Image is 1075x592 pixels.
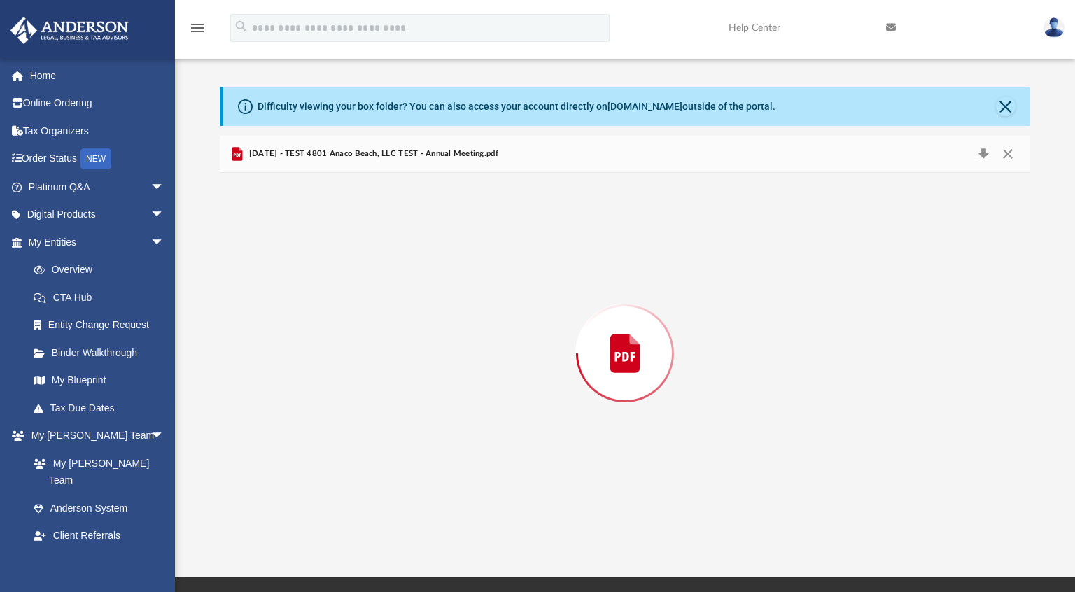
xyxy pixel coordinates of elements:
span: arrow_drop_down [150,228,178,257]
a: Overview [20,256,185,284]
a: My [PERSON_NAME] Team [20,449,171,494]
i: search [234,19,249,34]
div: Difficulty viewing your box folder? You can also access your account directly on outside of the p... [258,99,775,114]
div: Preview [220,136,1030,534]
a: Tax Due Dates [20,394,185,422]
a: menu [189,27,206,36]
button: Close [996,97,1016,116]
button: Close [995,144,1020,164]
a: Digital Productsarrow_drop_down [10,201,185,229]
img: User Pic [1044,17,1065,38]
a: Platinum Q&Aarrow_drop_down [10,173,185,201]
a: Home [10,62,185,90]
a: Client Referrals [20,522,178,550]
a: Order StatusNEW [10,145,185,174]
a: My Blueprint [20,367,178,395]
a: CTA Hub [20,283,185,311]
i: menu [189,20,206,36]
a: My [PERSON_NAME] Teamarrow_drop_down [10,422,178,450]
span: arrow_drop_down [150,173,178,202]
div: NEW [80,148,111,169]
a: Online Ordering [10,90,185,118]
a: Tax Organizers [10,117,185,145]
span: arrow_drop_down [150,422,178,451]
a: Anderson System [20,494,178,522]
button: Download [971,144,996,164]
a: [DOMAIN_NAME] [607,101,682,112]
span: arrow_drop_down [150,201,178,230]
a: Binder Walkthrough [20,339,185,367]
a: Entity Change Request [20,311,185,339]
img: Anderson Advisors Platinum Portal [6,17,133,44]
a: My Entitiesarrow_drop_down [10,228,185,256]
span: [DATE] - TEST 4801 Anaco Beach, LLC TEST - Annual Meeting.pdf [246,148,498,160]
